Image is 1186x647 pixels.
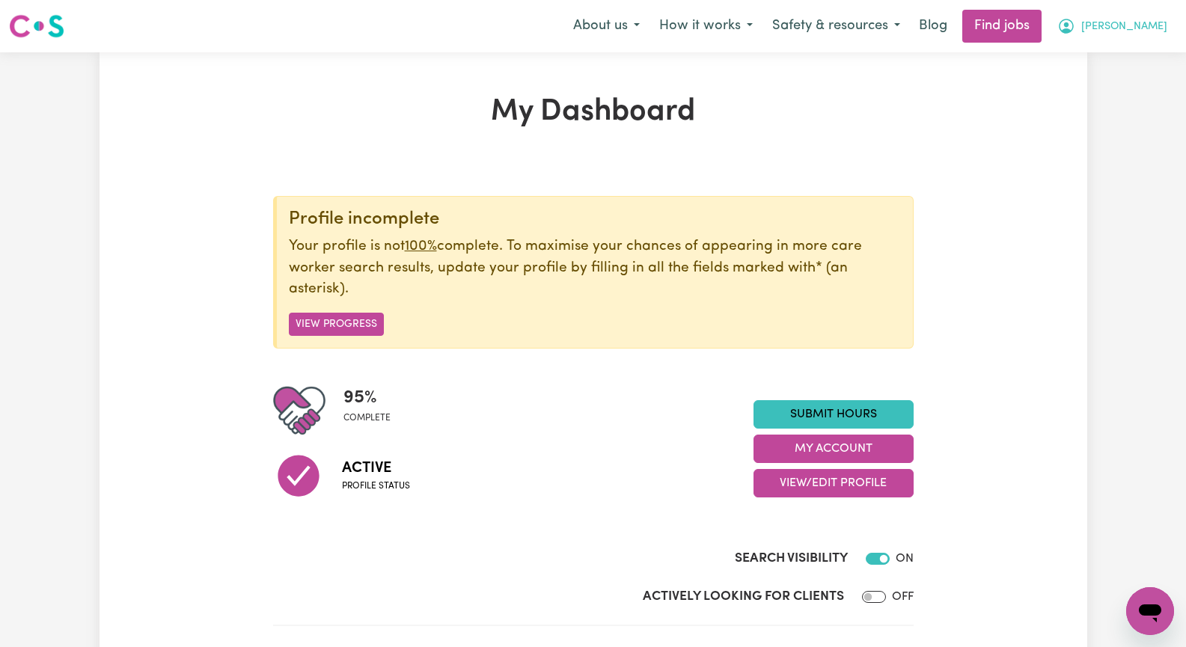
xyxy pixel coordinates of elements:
a: Submit Hours [754,400,914,429]
label: Search Visibility [735,549,848,568]
span: Profile status [342,479,410,493]
a: Find jobs [962,10,1042,43]
a: Careseekers logo [9,9,64,43]
div: Profile incomplete [289,209,901,230]
p: Your profile is not complete. To maximise your chances of appearing in more care worker search re... [289,236,901,301]
span: 95 % [343,384,391,411]
button: About us [563,10,649,42]
label: Actively Looking for Clients [643,587,844,607]
button: My Account [1048,10,1177,42]
button: Safety & resources [762,10,910,42]
h1: My Dashboard [273,94,914,130]
span: complete [343,411,391,425]
button: View Progress [289,313,384,336]
button: My Account [754,435,914,463]
iframe: Button to launch messaging window [1126,587,1174,635]
u: 100% [405,239,437,254]
button: View/Edit Profile [754,469,914,497]
span: [PERSON_NAME] [1081,19,1167,35]
span: ON [896,553,914,565]
img: Careseekers logo [9,13,64,40]
div: Profile completeness: 95% [343,384,403,437]
span: Active [342,457,410,479]
a: Blog [910,10,956,43]
span: OFF [892,591,914,603]
button: How it works [649,10,762,42]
